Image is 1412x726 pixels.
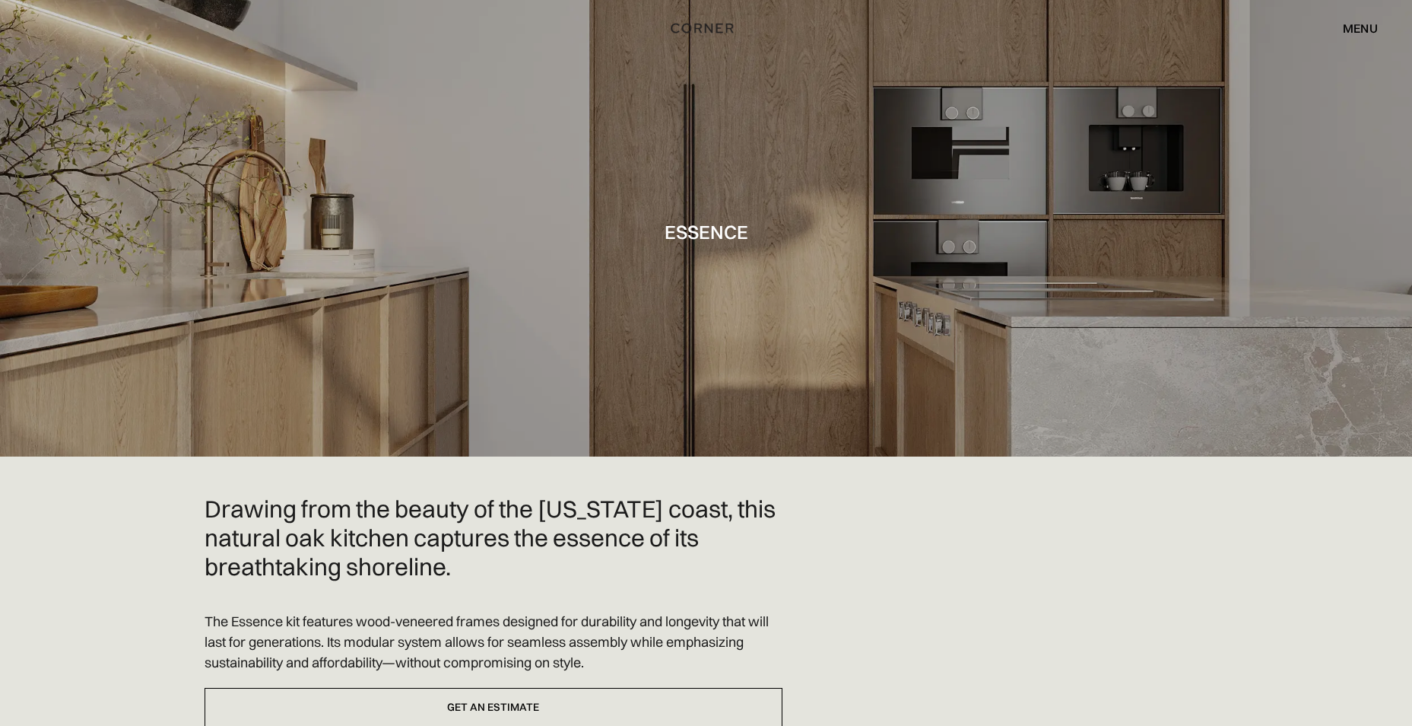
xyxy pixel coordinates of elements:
a: home [652,18,760,38]
p: The Essence kit features wood-veneered frames designed for durability and longevity that will las... [205,611,782,673]
h2: Drawing from the beauty of the [US_STATE] coast, this natural oak kitchen captures the essence of... [205,495,782,581]
div: menu [1343,22,1378,34]
div: menu [1328,15,1378,41]
h1: Essence [665,221,748,242]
